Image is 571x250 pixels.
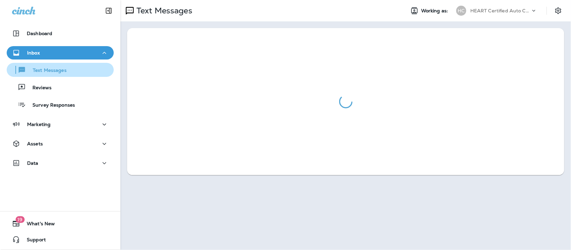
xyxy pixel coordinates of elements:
[7,137,114,150] button: Assets
[421,8,450,14] span: Working as:
[470,8,531,13] p: HEART Certified Auto Care
[99,4,118,17] button: Collapse Sidebar
[456,6,466,16] div: HC
[7,118,114,131] button: Marketing
[7,233,114,246] button: Support
[26,102,75,109] p: Survey Responses
[552,5,564,17] button: Settings
[20,237,46,245] span: Support
[7,27,114,40] button: Dashboard
[7,156,114,170] button: Data
[7,98,114,112] button: Survey Responses
[27,141,43,146] p: Assets
[7,80,114,94] button: Reviews
[7,63,114,77] button: Text Messages
[134,6,192,16] p: Text Messages
[7,46,114,59] button: Inbox
[27,50,40,55] p: Inbox
[27,160,38,166] p: Data
[15,216,24,223] span: 19
[20,221,55,229] span: What's New
[7,217,114,230] button: 19What's New
[26,68,67,74] p: Text Messages
[26,85,52,91] p: Reviews
[27,31,52,36] p: Dashboard
[27,122,51,127] p: Marketing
